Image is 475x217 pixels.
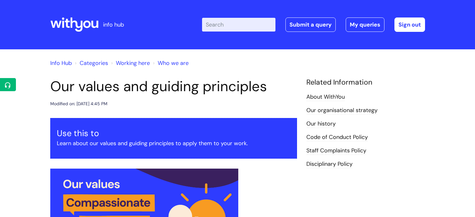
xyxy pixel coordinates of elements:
a: Our organisational strategy [306,106,378,115]
a: Who we are [158,59,189,67]
a: My queries [346,17,384,32]
h1: Our values and guiding principles [50,78,297,95]
div: Modified on: [DATE] 4:45 PM [50,100,107,108]
h4: Related Information [306,78,425,87]
p: info hub [103,20,124,30]
a: Submit a query [285,17,336,32]
a: Info Hub [50,59,72,67]
li: Who we are [151,58,189,68]
a: Sign out [394,17,425,32]
a: Disciplinary Policy [306,160,353,168]
a: Staff Complaints Policy [306,147,366,155]
a: Our history [306,120,336,128]
li: Solution home [73,58,108,68]
a: Code of Conduct Policy [306,133,368,141]
input: Search [202,18,275,32]
p: Learn about our values and guiding principles to apply them to your work. [57,138,290,148]
a: Categories [80,59,108,67]
div: | - [202,17,425,32]
a: About WithYou [306,93,345,101]
li: Working here [110,58,150,68]
a: Working here [116,59,150,67]
h3: Use this to [57,128,290,138]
